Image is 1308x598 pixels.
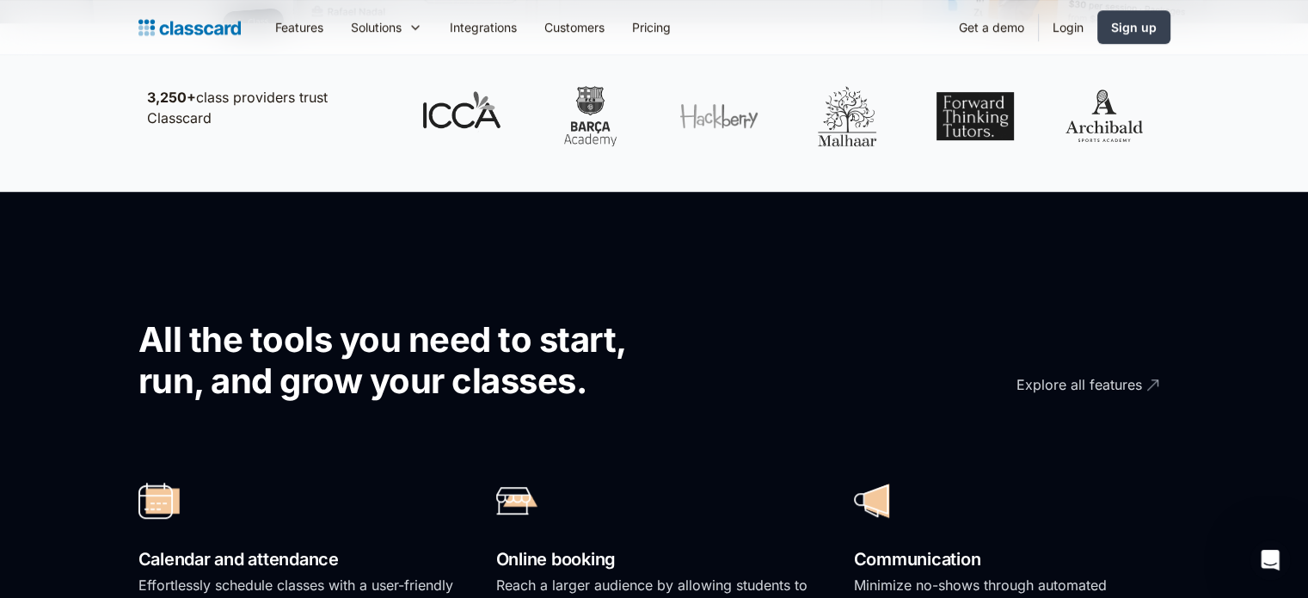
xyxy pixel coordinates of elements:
[261,8,337,46] a: Features
[618,8,685,46] a: Pricing
[531,8,618,46] a: Customers
[1250,539,1291,581] iframe: Intercom live chat
[921,361,1162,409] a: Explore all features
[138,545,455,575] h2: Calendar and attendance
[1097,10,1170,44] a: Sign up
[1039,8,1097,46] a: Login
[945,8,1038,46] a: Get a demo
[138,319,685,402] h2: All the tools you need to start, run, and grow your classes.
[1016,361,1142,395] div: Explore all features
[351,18,402,36] div: Solutions
[854,545,1170,575] h2: Communication
[337,8,436,46] div: Solutions
[147,87,388,128] p: class providers trust Classcard
[496,545,813,575] h2: Online booking
[1111,18,1157,36] div: Sign up
[138,15,241,40] a: home
[147,89,196,106] strong: 3,250+
[436,8,531,46] a: Integrations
